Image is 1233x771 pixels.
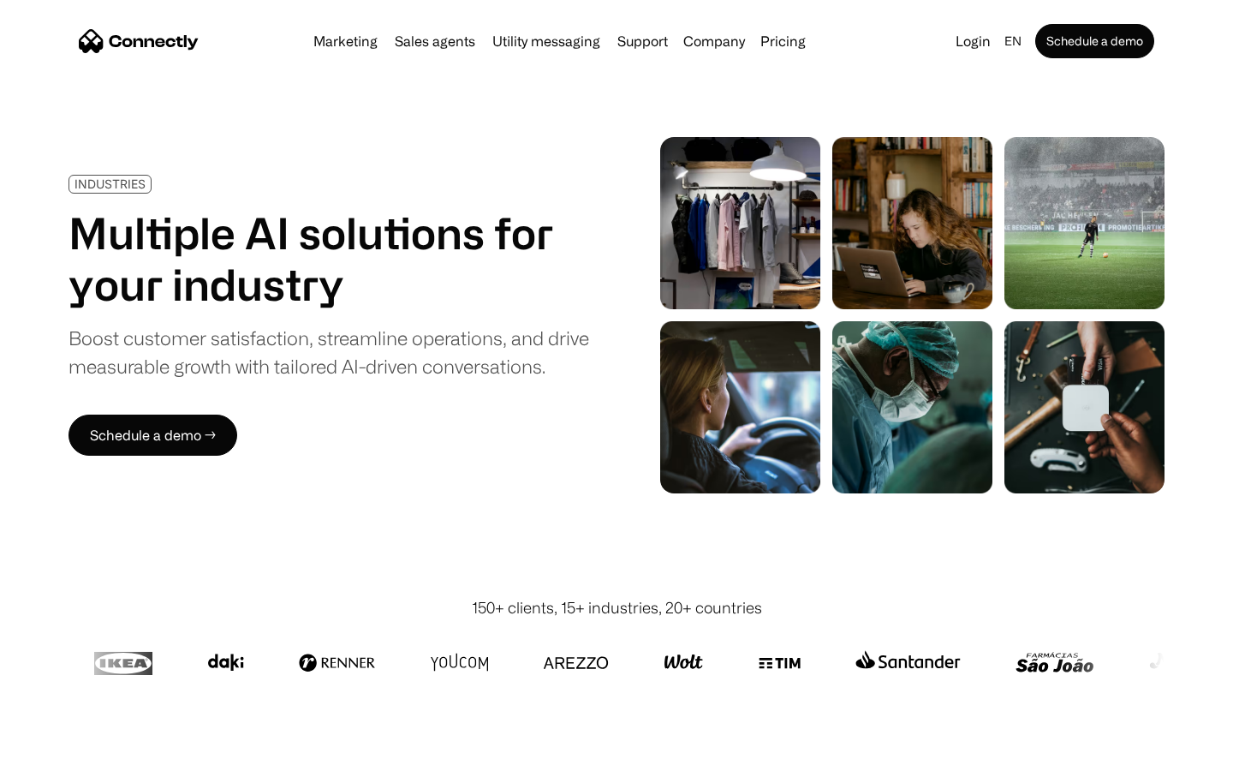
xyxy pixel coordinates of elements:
div: Company [683,29,745,53]
a: Schedule a demo → [68,415,237,456]
div: 150+ clients, 15+ industries, 20+ countries [472,596,762,619]
div: INDUSTRIES [74,177,146,190]
a: Schedule a demo [1035,24,1154,58]
div: en [998,29,1032,53]
a: Support [611,34,675,48]
a: Login [949,29,998,53]
div: en [1004,29,1022,53]
ul: Language list [34,741,103,765]
a: Marketing [307,34,384,48]
a: Pricing [753,34,813,48]
h1: Multiple AI solutions for your industry [68,207,589,310]
div: Company [678,29,750,53]
a: Utility messaging [485,34,607,48]
a: home [79,28,199,54]
div: Boost customer satisfaction, streamline operations, and drive measurable growth with tailored AI-... [68,324,589,380]
a: Sales agents [388,34,482,48]
aside: Language selected: English [17,739,103,765]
